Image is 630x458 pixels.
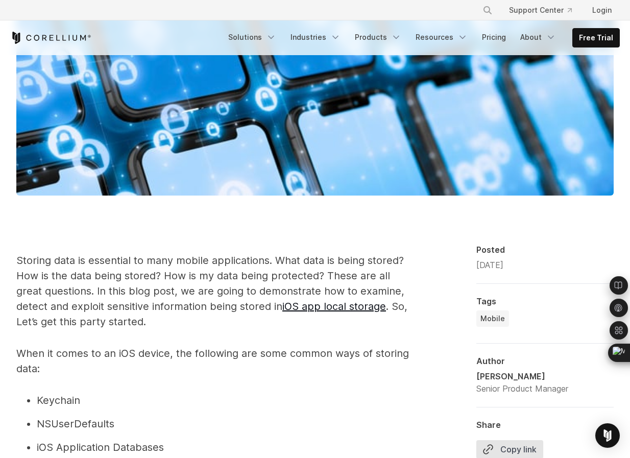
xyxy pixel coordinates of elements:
div: Tags [476,296,614,306]
div: Author [476,356,614,366]
a: Solutions [222,28,282,46]
li: Keychain [37,393,409,408]
button: Search [478,1,497,19]
a: Login [584,1,620,19]
div: Posted [476,245,614,255]
div: Senior Product Manager [476,382,568,395]
a: Mobile [476,310,509,327]
div: Navigation Menu [470,1,620,19]
div: Navigation Menu [222,28,620,47]
a: Products [349,28,407,46]
div: Share [476,420,614,430]
a: Resources [409,28,474,46]
li: iOS Application Databases [37,440,409,455]
a: Industries [284,28,347,46]
a: About [514,28,562,46]
div: Open Intercom Messenger [595,423,620,448]
p: When it comes to an iOS device, the following are some common ways of storing data: [16,346,409,376]
span: [DATE] [476,260,503,270]
p: Storing data is essential to many mobile applications. What data is being stored? How is the data... [16,253,409,329]
a: Free Trial [573,29,619,47]
li: NSUserDefaults [37,416,409,431]
a: iOS app local storage [282,300,386,312]
div: [PERSON_NAME] [476,370,568,382]
a: Support Center [501,1,580,19]
a: Pricing [476,28,512,46]
span: Mobile [480,314,505,324]
a: Corellium Home [10,32,91,44]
